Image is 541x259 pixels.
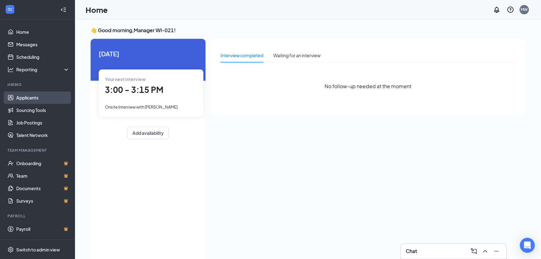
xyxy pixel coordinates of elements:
[481,247,489,255] svg: ChevronUp
[16,246,60,253] div: Switch to admin view
[7,82,68,87] div: Hiring
[493,6,500,13] svg: Notifications
[406,248,417,255] h3: Chat
[507,6,514,13] svg: QuestionInfo
[86,4,108,15] h1: Home
[16,182,70,195] a: DocumentsCrown
[16,91,70,104] a: Applicants
[470,247,478,255] svg: ComposeMessage
[105,76,146,82] span: Your next interview
[60,7,67,13] svg: Collapse
[16,104,70,116] a: Sourcing Tools
[7,246,14,253] svg: Settings
[325,82,411,90] span: No follow-up needed at the moment
[521,7,528,12] div: MW
[16,38,70,51] a: Messages
[520,238,535,253] div: Open Intercom Messenger
[273,52,320,59] div: Waiting for an interview
[7,66,14,73] svg: Analysis
[7,148,68,153] div: Team Management
[105,84,163,95] span: 3:00 - 3:15 PM
[16,223,70,235] a: PayrollCrown
[16,26,70,38] a: Home
[16,170,70,182] a: TeamCrown
[16,66,70,73] div: Reporting
[16,195,70,207] a: SurveysCrown
[221,52,263,59] div: Interview completed
[16,157,70,170] a: OnboardingCrown
[16,129,70,141] a: Talent Network
[16,116,70,129] a: Job Postings
[99,49,197,58] span: [DATE]
[469,246,479,256] button: ComposeMessage
[127,127,169,139] button: Add availability
[7,6,13,13] svg: WorkstreamLogo
[16,51,70,63] a: Scheduling
[491,246,501,256] button: Minimize
[105,104,178,109] span: Onsite Interview with [PERSON_NAME]
[480,246,490,256] button: ChevronUp
[493,247,500,255] svg: Minimize
[7,213,68,219] div: Payroll
[91,27,525,34] h3: 👋 Good morning, Manager WI-021 !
